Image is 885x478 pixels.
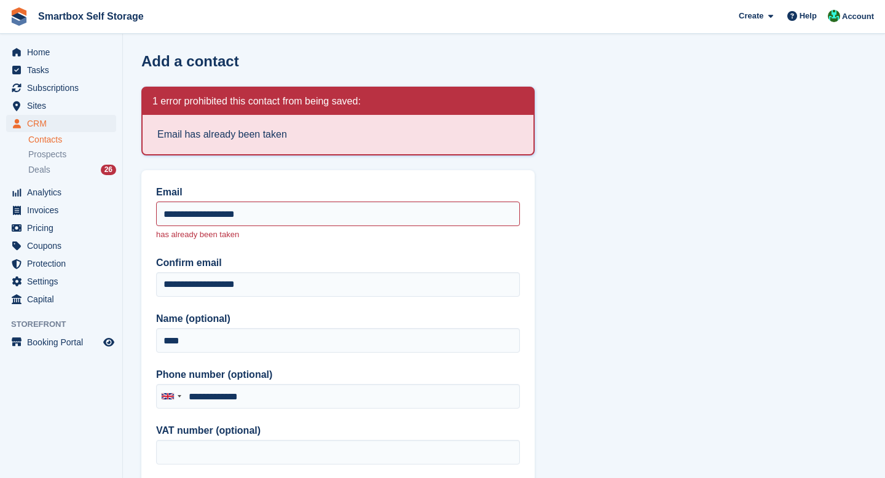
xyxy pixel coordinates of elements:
a: Smartbox Self Storage [33,6,149,26]
a: menu [6,219,116,237]
span: CRM [27,115,101,132]
a: menu [6,291,116,308]
div: 26 [101,165,116,175]
span: Coupons [27,237,101,254]
label: Phone number (optional) [156,367,520,382]
span: Analytics [27,184,101,201]
span: Help [800,10,817,22]
label: VAT number (optional) [156,423,520,438]
span: Capital [27,291,101,308]
a: menu [6,44,116,61]
span: Prospects [28,149,66,160]
span: Account [842,10,874,23]
span: Protection [27,255,101,272]
label: Email [156,185,520,200]
span: Create [739,10,763,22]
span: Invoices [27,202,101,219]
a: Contacts [28,134,116,146]
a: menu [6,79,116,96]
a: menu [6,334,116,351]
a: menu [6,255,116,272]
a: menu [6,202,116,219]
a: menu [6,61,116,79]
a: menu [6,184,116,201]
li: Email has already been taken [157,127,519,142]
div: United Kingdom: +44 [157,385,185,408]
label: Name (optional) [156,311,520,326]
a: menu [6,115,116,132]
span: Tasks [27,61,101,79]
span: Storefront [11,318,122,331]
span: Settings [27,273,101,290]
p: has already been taken [156,229,520,241]
a: Deals 26 [28,163,116,176]
span: Pricing [27,219,101,237]
a: menu [6,273,116,290]
a: menu [6,97,116,114]
span: Deals [28,164,50,176]
a: Prospects [28,148,116,161]
img: stora-icon-8386f47178a22dfd0bd8f6a31ec36ba5ce8667c1dd55bd0f319d3a0aa187defe.svg [10,7,28,26]
label: Confirm email [156,256,520,270]
h1: Add a contact [141,53,239,69]
a: Preview store [101,335,116,350]
span: Subscriptions [27,79,101,96]
img: Elinor Shepherd [828,10,840,22]
a: menu [6,237,116,254]
span: Booking Portal [27,334,101,351]
span: Sites [27,97,101,114]
span: Home [27,44,101,61]
h2: 1 error prohibited this contact from being saved: [152,95,361,108]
